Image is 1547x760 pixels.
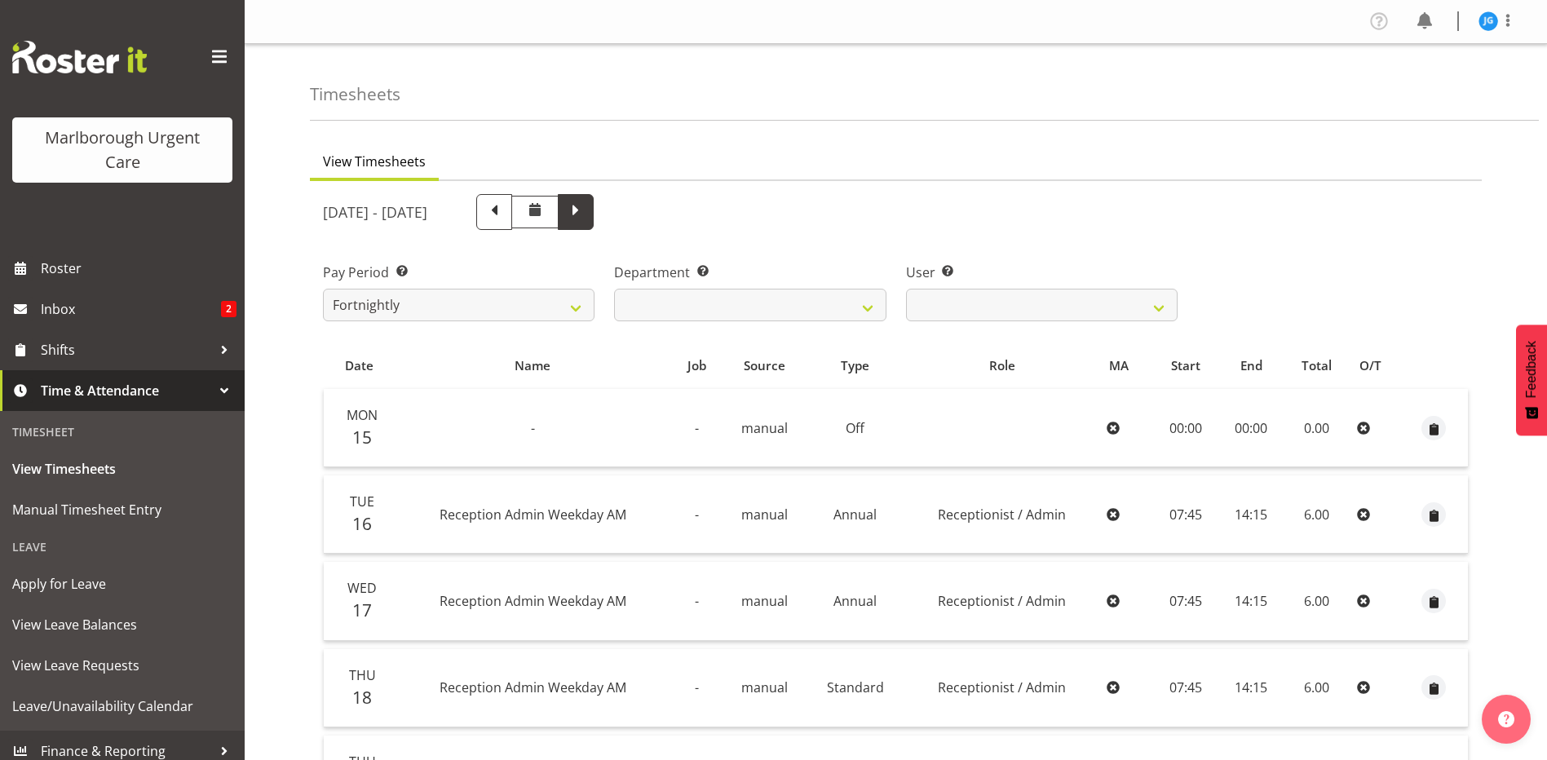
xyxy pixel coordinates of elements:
span: Name [515,356,550,375]
span: Time & Attendance [41,378,212,403]
h4: Timesheets [310,85,400,104]
span: Reception Admin Weekday AM [440,592,626,610]
span: View Timesheets [323,152,426,171]
td: Standard [807,649,904,727]
span: - [695,678,699,696]
span: Manual Timesheet Entry [12,497,232,522]
img: Rosterit website logo [12,41,147,73]
span: End [1240,356,1262,375]
span: Date [345,356,373,375]
span: Wed [347,579,377,597]
img: help-xxl-2.png [1498,711,1514,727]
a: View Leave Balances [4,604,241,645]
span: 16 [352,512,372,535]
td: 14:15 [1219,562,1283,640]
span: View Timesheets [12,457,232,481]
span: Job [687,356,706,375]
a: Leave/Unavailability Calendar [4,686,241,727]
span: 15 [352,426,372,448]
label: Department [614,263,886,282]
span: manual [741,678,788,696]
img: josephine-godinez11850.jpg [1478,11,1498,31]
td: 6.00 [1283,649,1350,727]
span: View Leave Requests [12,653,232,678]
a: Manual Timesheet Entry [4,489,241,530]
span: MA [1109,356,1129,375]
td: 07:45 [1153,649,1220,727]
td: 07:45 [1153,562,1220,640]
span: - [531,419,535,437]
span: manual [741,506,788,524]
span: Receptionist / Admin [938,506,1066,524]
span: Total [1302,356,1332,375]
td: 6.00 [1283,475,1350,554]
td: Off [807,389,904,467]
span: - [695,419,699,437]
span: Leave/Unavailability Calendar [12,694,232,718]
td: 00:00 [1153,389,1220,467]
span: Source [744,356,785,375]
td: Annual [807,562,904,640]
a: View Timesheets [4,448,241,489]
td: 00:00 [1219,389,1283,467]
span: Receptionist / Admin [938,592,1066,610]
span: Start [1171,356,1200,375]
span: 17 [352,599,372,621]
div: Leave [4,530,241,563]
span: View Leave Balances [12,612,232,637]
span: - [695,592,699,610]
td: 07:45 [1153,475,1220,554]
span: Reception Admin Weekday AM [440,678,626,696]
span: - [695,506,699,524]
div: Timesheet [4,415,241,448]
span: 18 [352,686,372,709]
span: Roster [41,256,236,281]
span: Role [989,356,1015,375]
label: Pay Period [323,263,594,282]
span: Shifts [41,338,212,362]
td: 0.00 [1283,389,1350,467]
td: Annual [807,475,904,554]
span: Type [841,356,869,375]
span: Reception Admin Weekday AM [440,506,626,524]
span: O/T [1359,356,1381,375]
span: Apply for Leave [12,572,232,596]
span: manual [741,592,788,610]
td: 14:15 [1219,649,1283,727]
h5: [DATE] - [DATE] [323,203,427,221]
button: Feedback - Show survey [1516,325,1547,435]
span: Mon [347,406,378,424]
span: Inbox [41,297,221,321]
span: manual [741,419,788,437]
div: Marlborough Urgent Care [29,126,216,175]
span: Tue [350,493,374,510]
td: 14:15 [1219,475,1283,554]
span: Receptionist / Admin [938,678,1066,696]
span: Feedback [1524,341,1539,398]
span: Thu [349,666,376,684]
a: View Leave Requests [4,645,241,686]
td: 6.00 [1283,562,1350,640]
a: Apply for Leave [4,563,241,604]
span: 2 [221,301,236,317]
label: User [906,263,1178,282]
